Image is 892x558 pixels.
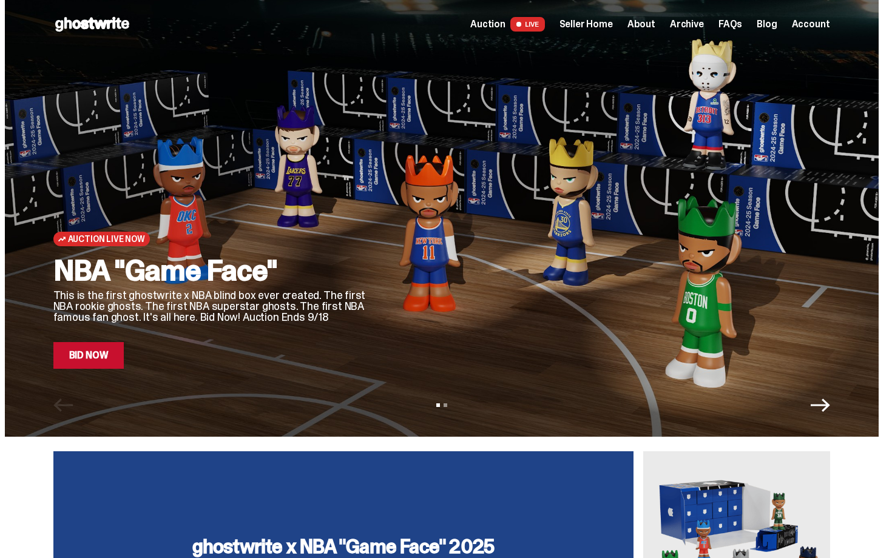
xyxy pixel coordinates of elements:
a: About [627,19,655,29]
span: Auction Live Now [68,234,145,244]
a: Account [792,19,830,29]
a: FAQs [718,19,742,29]
a: Archive [670,19,704,29]
button: View slide 1 [436,403,440,407]
span: LIVE [510,17,545,32]
button: View slide 2 [444,403,447,407]
span: Auction [470,19,505,29]
p: This is the first ghostwrite x NBA blind box ever created. The first NBA rookie ghosts. The first... [53,290,369,323]
a: Bid Now [53,342,124,369]
h2: NBA "Game Face" [53,256,369,285]
a: Auction LIVE [470,17,544,32]
a: Blog [757,19,777,29]
button: Next [811,395,830,415]
h3: ghostwrite x NBA "Game Face" 2025 [192,537,495,556]
a: Seller Home [559,19,613,29]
